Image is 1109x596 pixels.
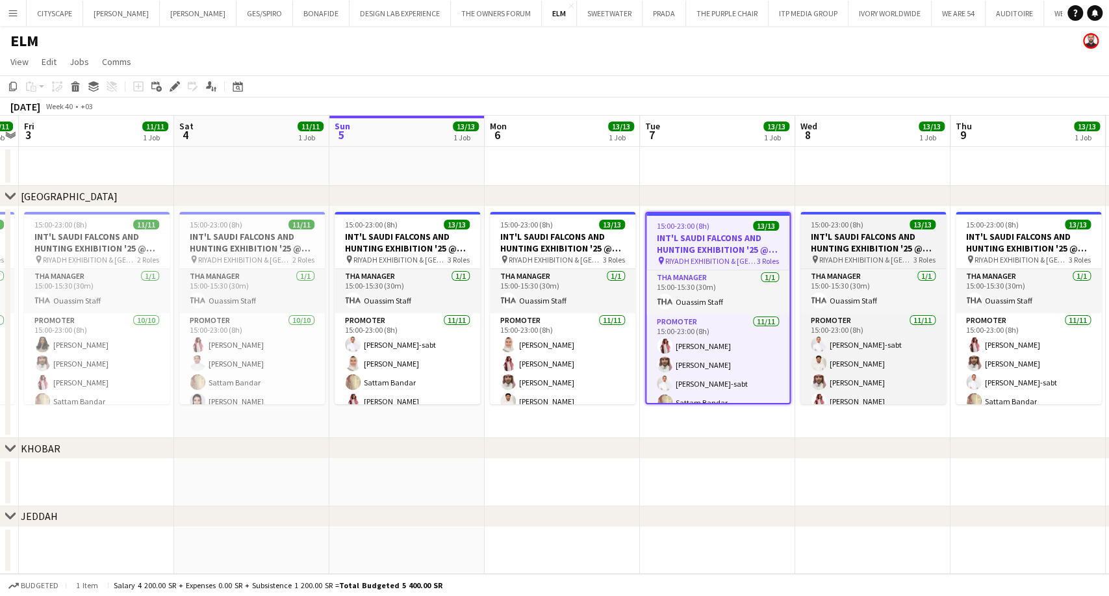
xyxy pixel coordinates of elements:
[34,220,87,229] span: 15:00-23:00 (8h)
[1075,133,1099,142] div: 1 Job
[848,1,932,26] button: IVORY WORLDWIDE
[764,133,789,142] div: 1 Job
[1074,122,1100,131] span: 13/13
[800,231,946,254] h3: INT'L SAUDI FALCONS AND HUNTING EXHIBITION '25 @ [GEOGRAPHIC_DATA] - [GEOGRAPHIC_DATA]
[179,120,194,132] span: Sat
[339,580,442,590] span: Total Budgeted 5 400.00 SR
[800,120,817,132] span: Wed
[160,1,236,26] button: [PERSON_NAME]
[333,127,350,142] span: 5
[913,255,936,265] span: 3 Roles
[288,220,314,229] span: 11/11
[646,232,789,255] h3: INT'L SAUDI FALCONS AND HUNTING EXHIBITION '25 @ [GEOGRAPHIC_DATA] - [GEOGRAPHIC_DATA]
[1069,255,1091,265] span: 3 Roles
[6,578,60,593] button: Budgeted
[975,255,1069,265] span: RIYADH EXHIBITION & [GEOGRAPHIC_DATA] - [GEOGRAPHIC_DATA]
[932,1,986,26] button: WE ARE 54
[293,1,350,26] button: BONAFIDE
[22,127,34,142] span: 3
[657,221,709,231] span: 15:00-23:00 (8h)
[24,231,170,254] h3: INT'L SAUDI FALCONS AND HUNTING EXHIBITION '25 @ [GEOGRAPHIC_DATA] - [GEOGRAPHIC_DATA]
[335,212,480,404] app-job-card: 15:00-23:00 (8h)13/13INT'L SAUDI FALCONS AND HUNTING EXHIBITION '25 @ [GEOGRAPHIC_DATA] - [GEOGRA...
[757,256,779,266] span: 3 Roles
[298,122,324,131] span: 11/11
[956,313,1101,546] app-card-role: Promoter11/1115:00-23:00 (8h)[PERSON_NAME][PERSON_NAME][PERSON_NAME]-sabtSattam Bandar
[686,1,769,26] button: THE PURPLE CHAIR
[451,1,542,26] button: THE OWNERS FORUM
[1083,33,1099,49] app-user-avatar: Ouassim Arzouk
[646,270,789,315] app-card-role: THA Manager1/115:00-15:30 (30m)Ouassim Staff
[179,212,325,404] app-job-card: 15:00-23:00 (8h)11/11INT'L SAUDI FALCONS AND HUNTING EXHIBITION '25 @ [GEOGRAPHIC_DATA] - [GEOGRA...
[24,269,170,313] app-card-role: THA Manager1/115:00-15:30 (30m)Ouassim Staff
[645,120,660,132] span: Tue
[490,269,635,313] app-card-role: THA Manager1/115:00-15:30 (30m)Ouassim Staff
[21,442,60,455] div: KHOBAR
[910,220,936,229] span: 13/13
[10,100,40,113] div: [DATE]
[10,56,29,68] span: View
[763,122,789,131] span: 13/13
[800,212,946,404] app-job-card: 15:00-23:00 (8h)13/13INT'L SAUDI FALCONS AND HUNTING EXHIBITION '25 @ [GEOGRAPHIC_DATA] - [GEOGRA...
[24,313,170,527] app-card-role: Promoter10/1015:00-23:00 (8h)[PERSON_NAME][PERSON_NAME][PERSON_NAME]Sattam Bandar
[24,120,34,132] span: Fri
[5,53,34,70] a: View
[577,1,643,26] button: SWEETWATER
[24,212,170,404] app-job-card: 15:00-23:00 (8h)11/11INT'L SAUDI FALCONS AND HUNTING EXHIBITION '25 @ [GEOGRAPHIC_DATA] - [GEOGRA...
[800,313,946,546] app-card-role: Promoter11/1115:00-23:00 (8h)[PERSON_NAME]-sabt[PERSON_NAME][PERSON_NAME][PERSON_NAME]
[665,256,757,266] span: RIYADH EXHIBITION & [GEOGRAPHIC_DATA] - [GEOGRAPHIC_DATA]
[335,231,480,254] h3: INT'L SAUDI FALCONS AND HUNTING EXHIBITION '25 @ [GEOGRAPHIC_DATA] - [GEOGRAPHIC_DATA]
[102,56,131,68] span: Comms
[43,255,137,265] span: RIYADH EXHIBITION & [GEOGRAPHIC_DATA] - [GEOGRAPHIC_DATA]
[21,581,58,590] span: Budgeted
[490,212,635,404] app-job-card: 15:00-23:00 (8h)13/13INT'L SAUDI FALCONS AND HUNTING EXHIBITION '25 @ [GEOGRAPHIC_DATA] - [GEOGRA...
[769,1,848,26] button: ITP MEDIA GROUP
[43,101,75,111] span: Week 40
[353,255,448,265] span: RIYADH EXHIBITION & [GEOGRAPHIC_DATA] - [GEOGRAPHIC_DATA]
[177,127,194,142] span: 4
[179,231,325,254] h3: INT'L SAUDI FALCONS AND HUNTING EXHIBITION '25 @ [GEOGRAPHIC_DATA] - [GEOGRAPHIC_DATA]
[643,1,686,26] button: PRADA
[81,101,93,111] div: +03
[444,220,470,229] span: 13/13
[509,255,603,265] span: RIYADH EXHIBITION & [GEOGRAPHIC_DATA] - [GEOGRAPHIC_DATA]
[490,313,635,546] app-card-role: Promoter11/1115:00-23:00 (8h)[PERSON_NAME][PERSON_NAME][PERSON_NAME][PERSON_NAME]
[542,1,577,26] button: ELM
[753,221,779,231] span: 13/13
[599,220,625,229] span: 13/13
[643,127,660,142] span: 7
[603,255,625,265] span: 3 Roles
[986,1,1044,26] button: AUDITOIRE
[956,212,1101,404] app-job-card: 15:00-23:00 (8h)13/13INT'L SAUDI FALCONS AND HUNTING EXHIBITION '25 @ [GEOGRAPHIC_DATA] - [GEOGRA...
[645,212,791,404] div: 15:00-23:00 (8h)13/13INT'L SAUDI FALCONS AND HUNTING EXHIBITION '25 @ [GEOGRAPHIC_DATA] - [GEOGRA...
[448,255,470,265] span: 3 Roles
[819,255,913,265] span: RIYADH EXHIBITION & [GEOGRAPHIC_DATA] - [GEOGRAPHIC_DATA]
[500,220,553,229] span: 15:00-23:00 (8h)
[335,120,350,132] span: Sun
[646,315,789,547] app-card-role: Promoter11/1115:00-23:00 (8h)[PERSON_NAME][PERSON_NAME][PERSON_NAME]-sabtSattam Bandar
[114,580,442,590] div: Salary 4 200.00 SR + Expenses 0.00 SR + Subsistence 1 200.00 SR =
[1065,220,1091,229] span: 13/13
[83,1,160,26] button: [PERSON_NAME]
[335,269,480,313] app-card-role: THA Manager1/115:00-15:30 (30m)Ouassim Staff
[954,127,972,142] span: 9
[490,231,635,254] h3: INT'L SAUDI FALCONS AND HUNTING EXHIBITION '25 @ [GEOGRAPHIC_DATA] - [GEOGRAPHIC_DATA]
[71,580,103,590] span: 1 item
[97,53,136,70] a: Comms
[956,231,1101,254] h3: INT'L SAUDI FALCONS AND HUNTING EXHIBITION '25 @ [GEOGRAPHIC_DATA] - [GEOGRAPHIC_DATA]
[811,220,863,229] span: 15:00-23:00 (8h)
[179,313,325,527] app-card-role: Promoter10/1015:00-23:00 (8h)[PERSON_NAME][PERSON_NAME]Sattam Bandar[PERSON_NAME]
[179,269,325,313] app-card-role: THA Manager1/115:00-15:30 (30m)Ouassim Staff
[36,53,62,70] a: Edit
[142,122,168,131] span: 11/11
[133,220,159,229] span: 11/11
[143,133,168,142] div: 1 Job
[236,1,293,26] button: GES/SPIRO
[292,255,314,265] span: 2 Roles
[70,56,89,68] span: Jobs
[800,269,946,313] app-card-role: THA Manager1/115:00-15:30 (30m)Ouassim Staff
[490,120,507,132] span: Mon
[190,220,242,229] span: 15:00-23:00 (8h)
